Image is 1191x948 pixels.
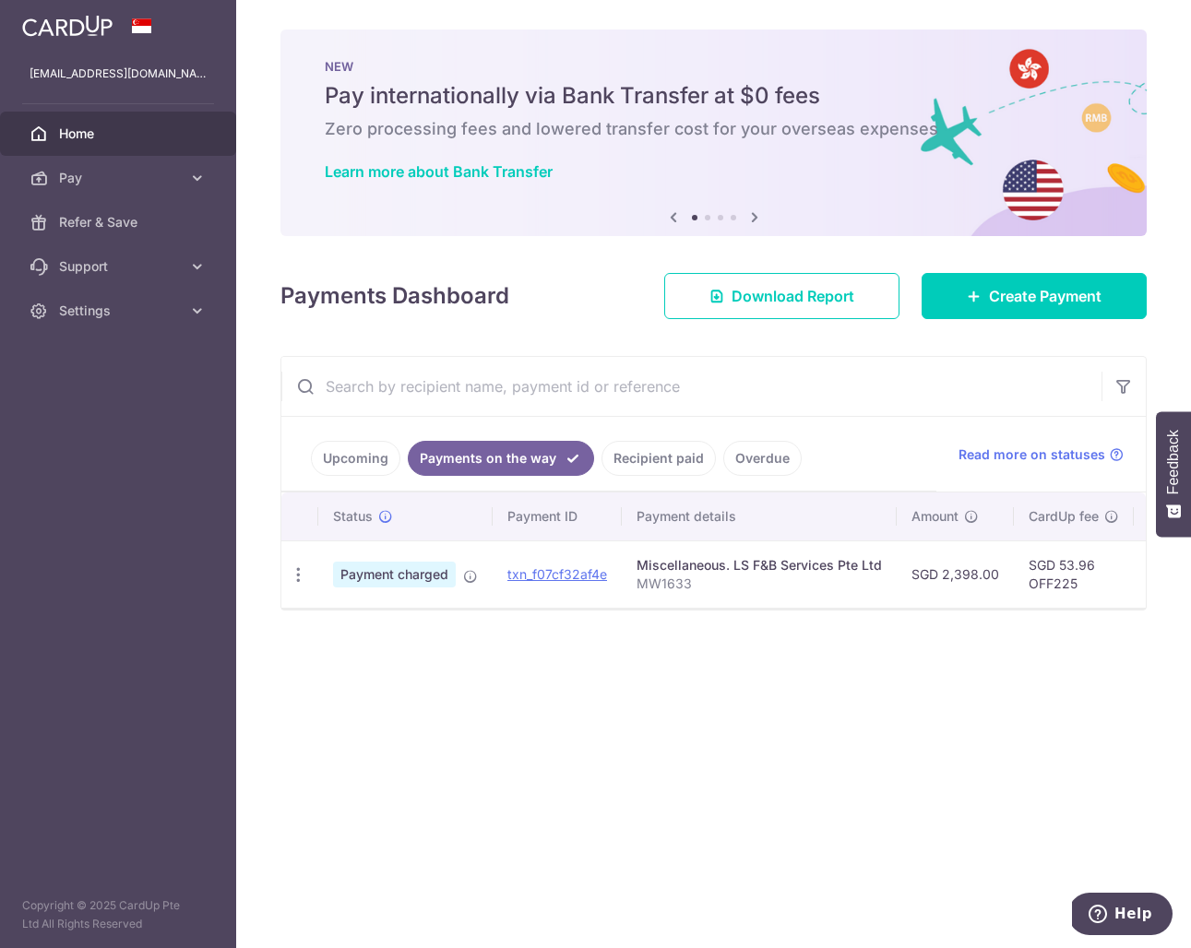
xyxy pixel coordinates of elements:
span: Read more on statuses [959,445,1105,464]
span: Create Payment [989,285,1102,307]
a: Learn more about Bank Transfer [325,162,553,181]
a: Overdue [723,441,802,476]
span: Home [59,124,181,143]
span: Status [333,507,373,526]
td: SGD 2,398.00 [897,540,1014,608]
img: Bank transfer banner [280,30,1147,236]
a: Create Payment [922,273,1147,319]
div: Miscellaneous. LS F&B Services Pte Ltd [637,556,882,575]
p: MW1633 [637,575,882,593]
span: Pay [59,169,181,187]
span: Download Report [732,285,854,307]
img: CardUp [22,15,113,37]
a: Recipient paid [601,441,716,476]
input: Search by recipient name, payment id or reference [281,357,1102,416]
th: Payment ID [493,492,622,540]
p: NEW [325,59,1102,74]
td: SGD 53.96 OFF225 [1014,540,1134,608]
a: txn_f07cf32af4e [507,566,607,582]
iframe: Opens a widget where you can find more information [1072,893,1173,939]
span: Amount [911,507,959,526]
span: Settings [59,302,181,320]
span: Payment charged [333,562,456,587]
span: CardUp fee [1029,507,1099,526]
th: Payment details [622,492,897,540]
a: Download Report [664,273,899,319]
a: Upcoming [311,441,400,476]
span: Feedback [1165,430,1182,494]
a: Payments on the way [408,441,594,476]
button: Feedback - Show survey [1156,411,1191,537]
p: [EMAIL_ADDRESS][DOMAIN_NAME] [30,65,207,83]
h5: Pay internationally via Bank Transfer at $0 fees [325,81,1102,111]
a: Read more on statuses [959,445,1124,464]
h4: Payments Dashboard [280,279,509,313]
span: Support [59,257,181,276]
h6: Zero processing fees and lowered transfer cost for your overseas expenses [325,118,1102,140]
span: Refer & Save [59,213,181,231]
